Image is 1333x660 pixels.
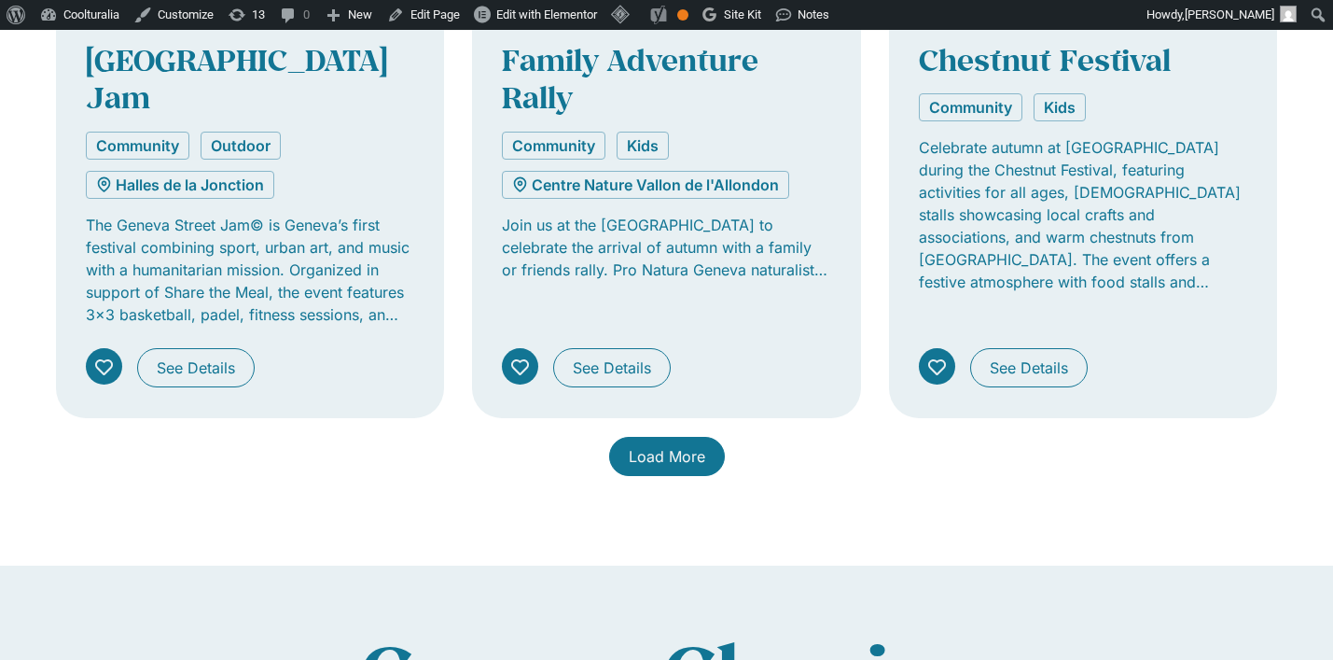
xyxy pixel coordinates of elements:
[137,348,255,387] a: See Details
[617,132,669,160] a: Kids
[157,357,235,379] span: See Details
[1185,7,1274,21] span: [PERSON_NAME]
[724,7,761,21] span: Site Kit
[86,171,274,199] a: Halles de la Jonction
[677,9,688,21] div: OK
[502,214,831,281] p: Join us at the [GEOGRAPHIC_DATA] to celebrate the arrival of autumn with a family or friends rall...
[609,437,725,476] a: Load More
[990,357,1068,379] span: See Details
[502,132,605,160] a: Community
[496,7,597,21] span: Edit with Elementor
[86,214,415,326] p: The Geneva Street Jam© is Geneva’s first festival combining sport, urban art, and music with a hu...
[86,132,189,160] a: Community
[970,348,1088,387] a: See Details
[553,348,671,387] a: See Details
[502,40,758,117] a: Family Adventure Rally
[201,132,281,160] a: Outdoor
[573,357,651,379] span: See Details
[629,445,705,468] span: Load More
[919,93,1022,121] a: Community
[86,40,387,117] a: [GEOGRAPHIC_DATA] Jam
[1034,93,1086,121] a: Kids
[502,171,789,199] a: Centre Nature Vallon de l'Allondon
[919,136,1248,293] p: Celebrate autumn at [GEOGRAPHIC_DATA] during the Chestnut Festival, featuring activities for all ...
[919,40,1171,79] a: Chestnut Festival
